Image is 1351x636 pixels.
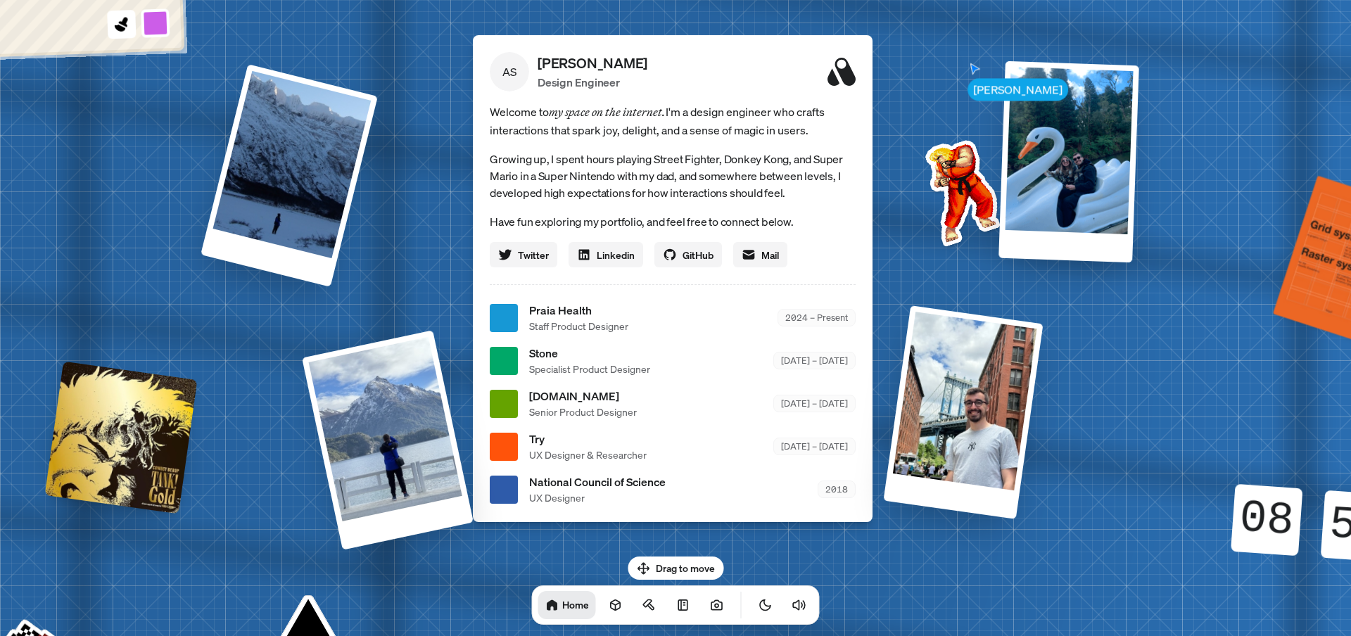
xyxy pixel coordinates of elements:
p: Have fun exploring my portfolio, and feel free to connect below. [490,212,856,231]
button: Toggle Theme [751,591,780,619]
button: Toggle Audio [785,591,813,619]
p: Design Engineer [538,74,647,91]
a: Linkedin [569,242,643,267]
a: Twitter [490,242,557,267]
div: [DATE] – [DATE] [773,438,856,455]
span: Welcome to I'm a design engineer who crafts interactions that spark joy, delight, and a sense of ... [490,103,856,139]
span: Try [529,431,647,447]
a: Home [538,591,596,619]
span: Praia Health [529,302,628,319]
span: Stone [529,345,650,362]
div: [DATE] – [DATE] [773,395,856,412]
div: 2024 – Present [778,309,856,326]
span: AS [490,52,529,91]
em: my space on the internet. [549,105,666,119]
span: Staff Product Designer [529,319,628,333]
span: Linkedin [597,248,635,262]
span: GitHub [683,248,713,262]
div: [DATE] – [DATE] [773,352,856,369]
span: Mail [761,248,779,262]
span: Specialist Product Designer [529,362,650,376]
img: Profile example [889,119,1031,261]
span: UX Designer [529,490,666,505]
a: GitHub [654,242,722,267]
div: 2018 [818,481,856,498]
h1: Home [562,598,589,611]
p: [PERSON_NAME] [538,53,647,74]
span: Senior Product Designer [529,405,637,419]
span: National Council of Science [529,473,666,490]
span: [DOMAIN_NAME] [529,388,637,405]
span: UX Designer & Researcher [529,447,647,462]
p: Growing up, I spent hours playing Street Fighter, Donkey Kong, and Super Mario in a Super Nintend... [490,151,856,201]
a: Mail [733,242,787,267]
span: Twitter [518,248,549,262]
